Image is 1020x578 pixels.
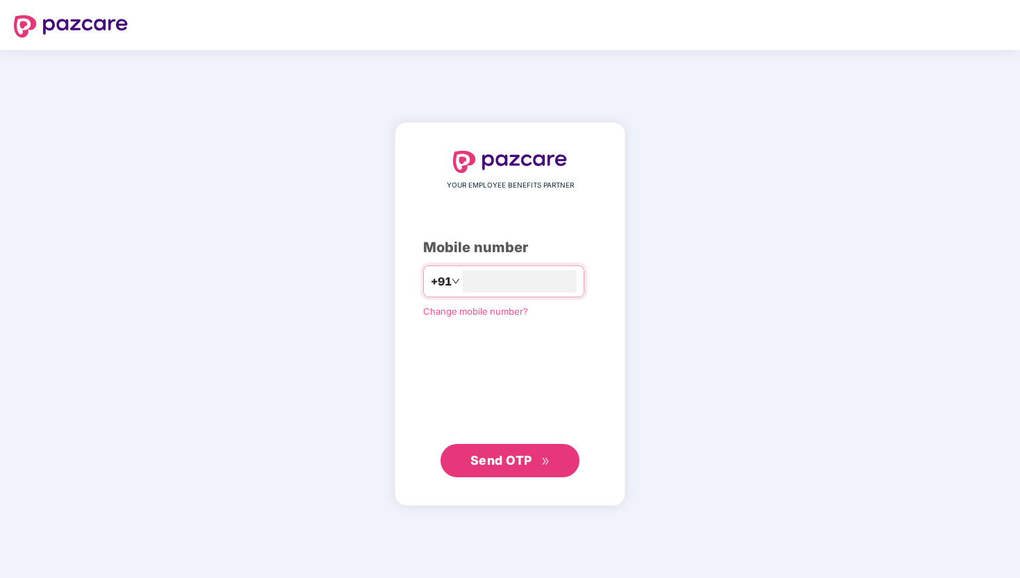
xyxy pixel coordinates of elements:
[423,237,597,258] div: Mobile number
[14,15,128,38] img: logo
[423,306,528,317] a: Change mobile number?
[453,151,567,173] img: logo
[431,273,452,290] span: +91
[541,457,550,466] span: double-right
[441,444,579,477] button: Send OTPdouble-right
[452,277,460,286] span: down
[470,453,532,468] span: Send OTP
[447,180,574,191] span: YOUR EMPLOYEE BENEFITS PARTNER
